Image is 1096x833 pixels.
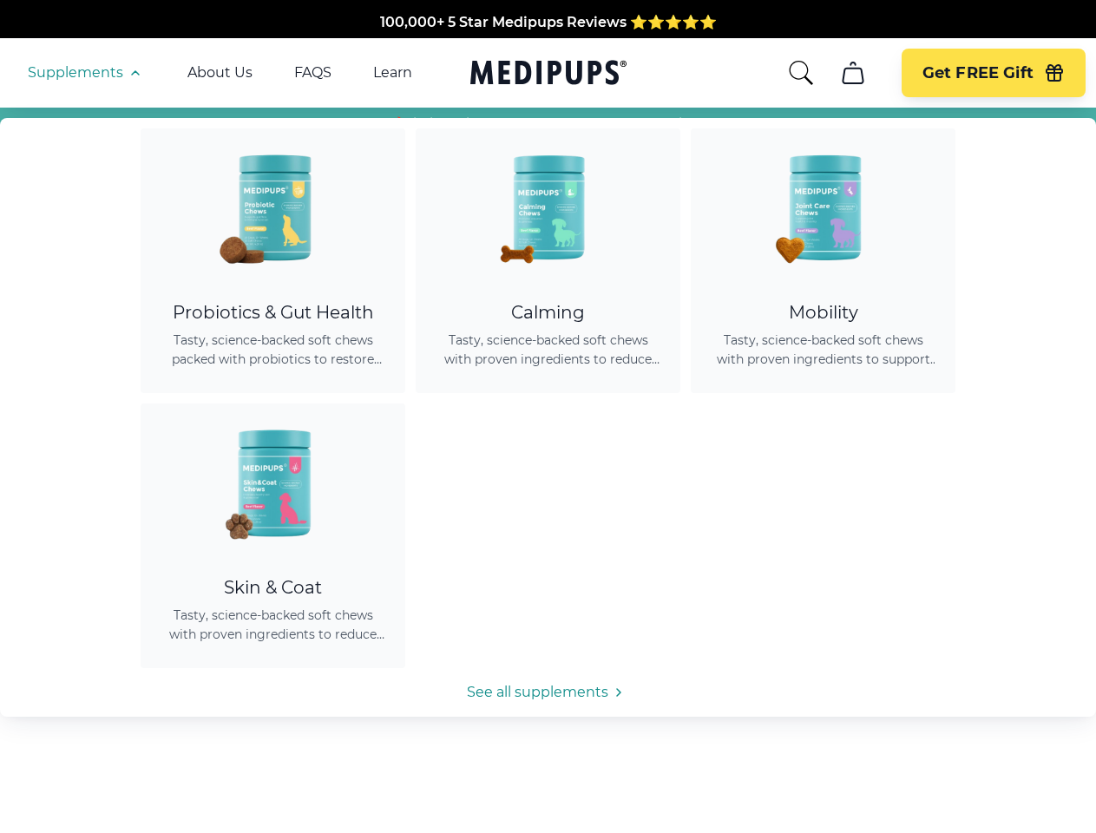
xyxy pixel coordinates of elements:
span: Made In The [GEOGRAPHIC_DATA] from domestic & globally sourced ingredients [259,35,837,51]
img: Calming Dog Chews - Medipups [470,128,627,285]
span: Supplements [28,64,123,82]
button: Supplements [28,62,146,83]
span: Get FREE Gift [922,63,1034,83]
img: Joint Care Chews - Medipups [745,128,902,285]
a: About Us [187,64,253,82]
div: Calming [436,302,660,324]
div: Mobility [712,302,935,324]
span: Tasty, science-backed soft chews with proven ingredients to reduce anxiety, promote relaxation, a... [436,331,660,369]
a: Medipups [470,56,627,92]
span: Tasty, science-backed soft chews with proven ingredients to reduce shedding, promote healthy skin... [161,606,384,644]
a: Probiotic Dog Chews - MedipupsProbiotics & Gut HealthTasty, science-backed soft chews packed with... [141,128,405,393]
a: Calming Dog Chews - MedipupsCalmingTasty, science-backed soft chews with proven ingredients to re... [416,128,680,393]
button: Get FREE Gift [902,49,1086,97]
button: search [787,59,815,87]
img: Skin & Coat Chews - Medipups [195,403,351,560]
span: 100,000+ 5 Star Medipups Reviews ⭐️⭐️⭐️⭐️⭐️ [380,14,717,30]
div: Skin & Coat [161,577,384,599]
a: Skin & Coat Chews - MedipupsSkin & CoatTasty, science-backed soft chews with proven ingredients t... [141,403,405,668]
a: FAQS [294,64,331,82]
a: Learn [373,64,412,82]
span: Tasty, science-backed soft chews packed with probiotics to restore gut balance, ease itching, sup... [161,331,384,369]
a: Joint Care Chews - MedipupsMobilityTasty, science-backed soft chews with proven ingredients to su... [691,128,955,393]
button: cart [832,52,874,94]
span: Tasty, science-backed soft chews with proven ingredients to support joint health, improve mobilit... [712,331,935,369]
img: Probiotic Dog Chews - Medipups [195,128,351,285]
div: Probiotics & Gut Health [161,302,384,324]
